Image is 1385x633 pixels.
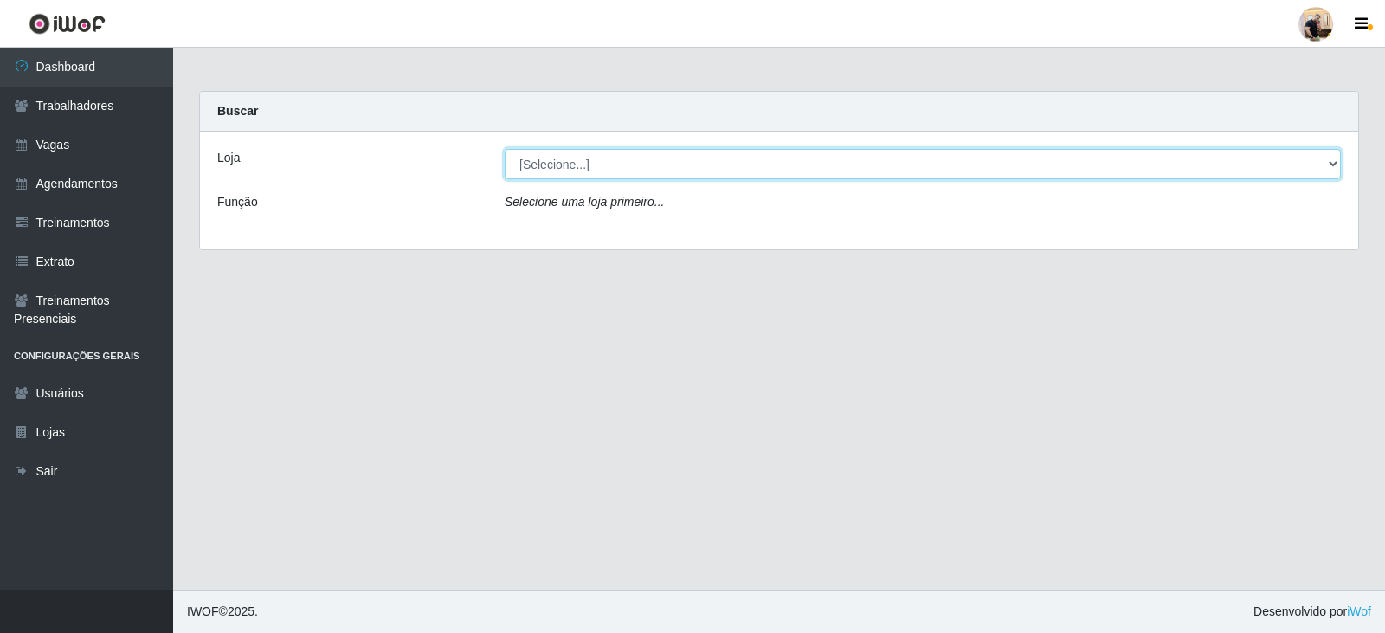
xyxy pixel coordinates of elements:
[1253,603,1371,621] span: Desenvolvido por
[217,104,258,118] strong: Buscar
[1347,604,1371,618] a: iWof
[217,193,258,211] label: Função
[505,195,664,209] i: Selecione uma loja primeiro...
[187,604,219,618] span: IWOF
[217,149,240,167] label: Loja
[187,603,258,621] span: © 2025 .
[29,13,106,35] img: CoreUI Logo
